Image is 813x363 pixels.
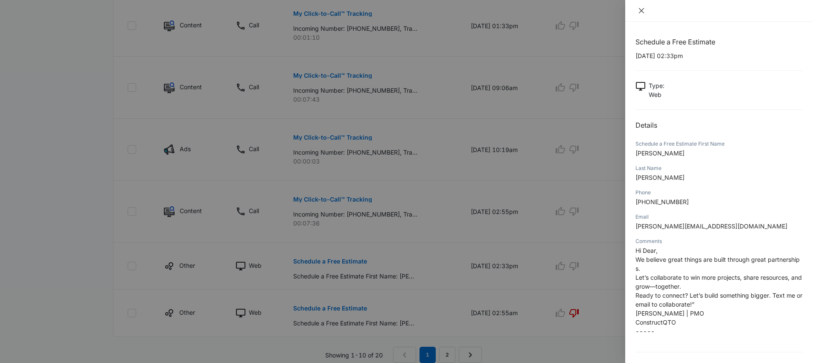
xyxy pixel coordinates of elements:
div: v 4.0.25 [24,14,42,20]
div: Domain: [DOMAIN_NAME] [22,22,94,29]
span: ConstructQTO [635,319,676,326]
div: Comments [635,237,803,245]
div: Last Name [635,164,803,172]
img: tab_domain_overview_orange.svg [23,50,30,56]
img: logo_orange.svg [14,14,20,20]
span: Let’s collaborate to win more projects, share resources, and grow—together. [635,274,802,290]
span: ----- [635,328,655,335]
span: Ready to connect? Let’s build something bigger. Text me or email to collaborate!” [635,292,802,308]
p: [DATE] 02:33pm [635,51,803,60]
div: Phone [635,189,803,196]
div: Schedule a Free Estimate First Name [635,140,803,148]
h2: Details [635,120,803,130]
img: tab_keywords_by_traffic_grey.svg [85,50,92,56]
span: Hi Dear, [635,247,658,254]
span: [PERSON_NAME] | PMO [635,310,704,317]
p: Type : [649,81,664,90]
span: [PERSON_NAME] [635,174,685,181]
div: Email [635,213,803,221]
button: Close [635,7,647,15]
div: Domain Overview [32,50,76,56]
span: [PHONE_NUMBER] [635,198,689,205]
span: [PERSON_NAME] [635,149,685,157]
h1: Schedule a Free Estimate [635,37,803,47]
img: website_grey.svg [14,22,20,29]
span: [PERSON_NAME][EMAIL_ADDRESS][DOMAIN_NAME] [635,222,787,230]
span: We believe great things are built through great partnerships. [635,256,800,272]
div: Keywords by Traffic [94,50,144,56]
span: close [638,7,645,14]
p: Web [649,90,664,99]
